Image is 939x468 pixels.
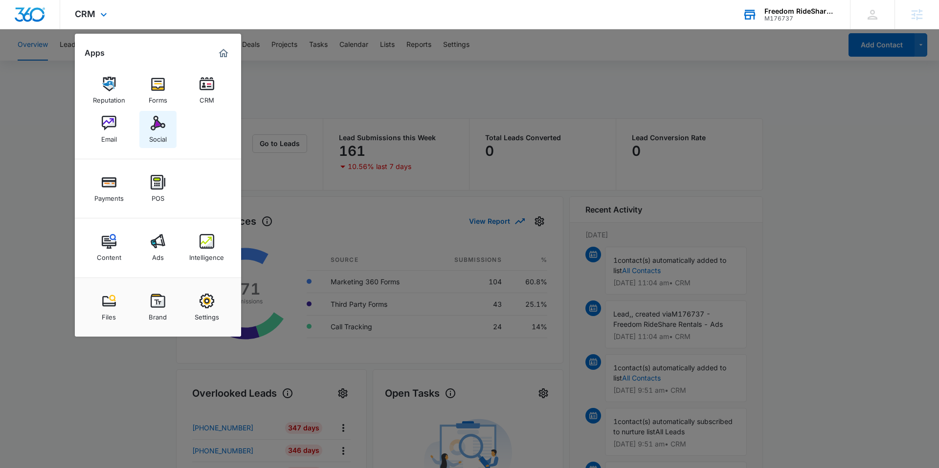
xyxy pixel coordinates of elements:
div: account name [764,7,836,15]
a: Payments [90,170,128,207]
a: POS [139,170,177,207]
a: Intelligence [188,229,225,266]
div: Social [149,130,167,143]
span: CRM [75,9,95,19]
a: Marketing 360® Dashboard [216,45,231,61]
div: Files [102,308,116,321]
div: Ads [152,249,164,261]
div: Reputation [93,91,125,104]
a: Reputation [90,72,128,109]
a: Files [90,289,128,326]
div: Content [97,249,121,261]
div: CRM [200,91,214,104]
a: Brand [139,289,177,326]
a: Settings [188,289,225,326]
div: Forms [149,91,167,104]
div: Brand [149,308,167,321]
h2: Apps [85,48,105,58]
div: Email [101,130,117,143]
div: account id [764,15,836,22]
a: Content [90,229,128,266]
div: POS [152,190,164,202]
a: Social [139,111,177,148]
a: Forms [139,72,177,109]
a: Ads [139,229,177,266]
a: CRM [188,72,225,109]
a: Email [90,111,128,148]
div: Payments [94,190,124,202]
div: Settings [195,308,219,321]
div: Intelligence [189,249,224,261]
